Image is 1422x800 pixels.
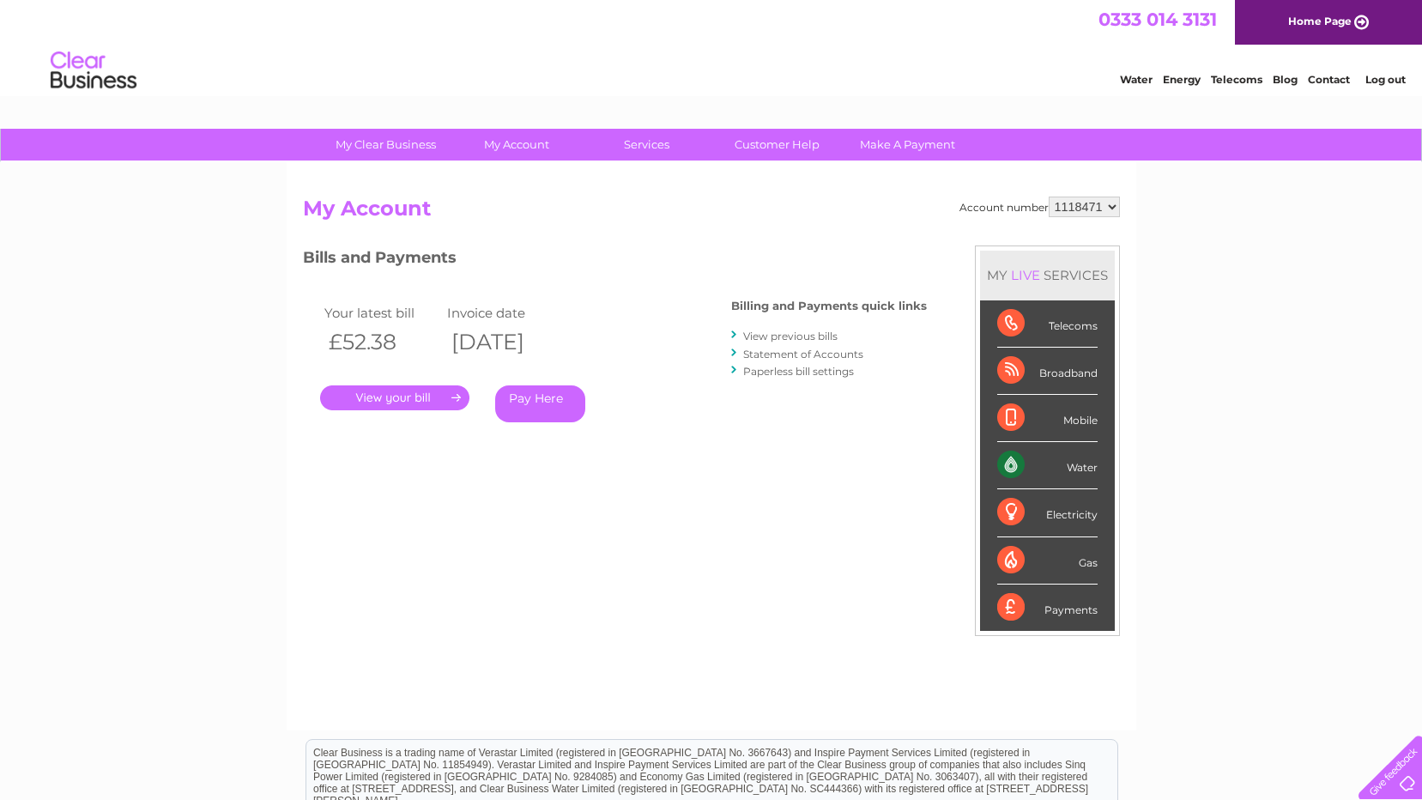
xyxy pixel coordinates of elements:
th: £52.38 [320,324,444,360]
h2: My Account [303,197,1120,229]
div: Electricity [997,489,1098,536]
a: Energy [1163,73,1201,86]
div: Telecoms [997,300,1098,348]
h4: Billing and Payments quick links [731,300,927,312]
a: . [320,385,469,410]
td: Invoice date [443,301,566,324]
a: Customer Help [706,129,848,161]
a: Pay Here [495,385,585,422]
a: My Clear Business [315,129,457,161]
img: logo.png [50,45,137,97]
div: Clear Business is a trading name of Verastar Limited (registered in [GEOGRAPHIC_DATA] No. 3667643... [306,9,1117,83]
a: Blog [1273,73,1298,86]
a: Statement of Accounts [743,348,863,361]
a: 0333 014 3131 [1098,9,1217,30]
td: Your latest bill [320,301,444,324]
div: Water [997,442,1098,489]
a: Services [576,129,717,161]
a: View previous bills [743,330,838,342]
div: MY SERVICES [980,251,1115,300]
div: Mobile [997,395,1098,442]
h3: Bills and Payments [303,245,927,276]
a: Telecoms [1211,73,1262,86]
div: Payments [997,585,1098,631]
div: Gas [997,537,1098,585]
div: Broadband [997,348,1098,395]
a: Paperless bill settings [743,365,854,378]
a: Log out [1365,73,1406,86]
a: Water [1120,73,1153,86]
th: [DATE] [443,324,566,360]
a: Make A Payment [837,129,978,161]
div: Account number [959,197,1120,217]
div: LIVE [1008,267,1044,283]
a: Contact [1308,73,1350,86]
a: My Account [445,129,587,161]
